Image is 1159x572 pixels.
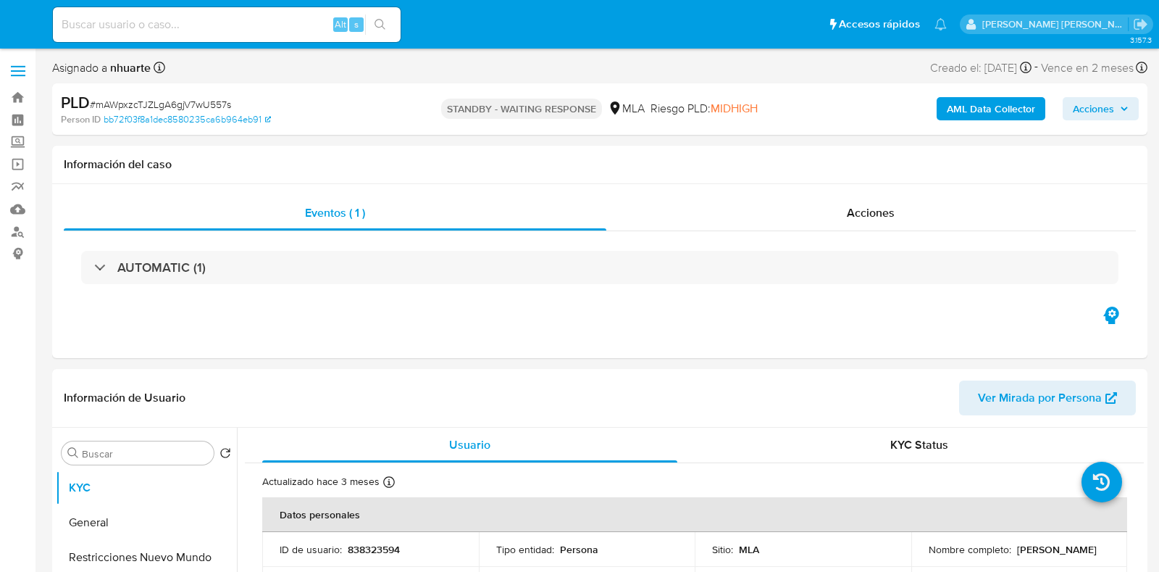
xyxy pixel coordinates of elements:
[107,59,151,76] b: nhuarte
[959,381,1136,415] button: Ver Mirada por Persona
[1017,543,1097,556] p: [PERSON_NAME]
[262,497,1127,532] th: Datos personales
[978,381,1102,415] span: Ver Mirada por Persona
[739,543,759,556] p: MLA
[1133,17,1148,32] a: Salir
[937,97,1045,120] button: AML Data Collector
[930,58,1032,78] div: Creado el: [DATE]
[56,505,237,540] button: General
[1073,97,1114,120] span: Acciones
[305,204,365,221] span: Eventos ( 1 )
[280,543,342,556] p: ID de usuario :
[53,15,401,34] input: Buscar usuario o caso...
[847,204,895,221] span: Acciones
[1063,97,1139,120] button: Acciones
[1041,60,1134,76] span: Vence en 2 meses
[219,447,231,463] button: Volver al orden por defecto
[441,99,602,119] p: STANDBY - WAITING RESPONSE
[449,436,490,453] span: Usuario
[82,447,208,460] input: Buscar
[1034,58,1038,78] span: -
[104,113,271,126] a: bb72f03f8a1dec8580235ca6b964eb91
[934,18,947,30] a: Notificaciones
[650,101,758,117] span: Riesgo PLD:
[262,475,380,489] p: Actualizado hace 3 meses
[711,100,758,117] span: MIDHIGH
[982,17,1129,31] p: noelia.huarte@mercadolibre.com
[496,543,554,556] p: Tipo entidad :
[365,14,395,35] button: search-icon
[348,543,400,556] p: 838323594
[61,113,101,126] b: Person ID
[52,60,151,76] span: Asignado a
[712,543,733,556] p: Sitio :
[354,17,359,31] span: s
[61,91,90,114] b: PLD
[335,17,346,31] span: Alt
[67,447,79,459] button: Buscar
[117,260,206,275] h3: AUTOMATIC (1)
[947,97,1035,120] b: AML Data Collector
[64,157,1136,172] h1: Información del caso
[81,251,1118,284] div: AUTOMATIC (1)
[56,471,237,505] button: KYC
[90,97,231,112] span: # mAWpxzcTJZLgA6gjV7wU557s
[929,543,1011,556] p: Nombre completo :
[64,391,185,405] h1: Información de Usuario
[608,101,645,117] div: MLA
[839,17,920,32] span: Accesos rápidos
[890,436,948,453] span: KYC Status
[560,543,598,556] p: Persona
